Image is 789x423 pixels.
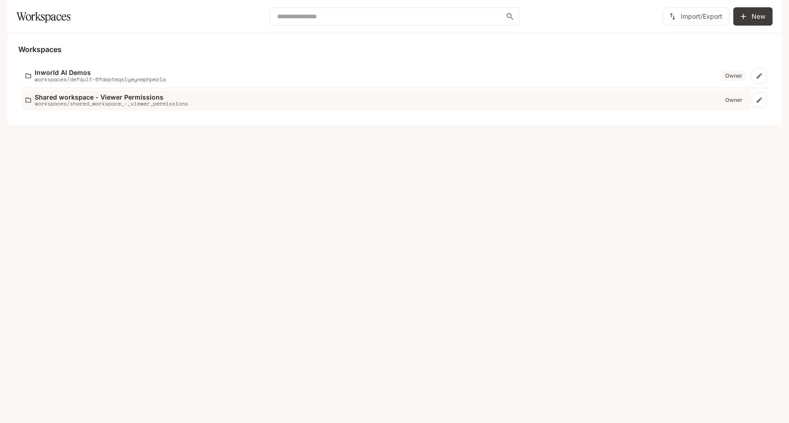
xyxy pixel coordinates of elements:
p: Inworld AI Demos [35,69,166,76]
div: Owner [721,70,746,81]
div: Owner [721,95,746,106]
a: Shared workspace - Viewer Permissionsworkspaces/shared_workspace_-_viewer_permissionsOwner [22,90,750,111]
a: Edit workspace [752,92,767,108]
p: workspaces/default-6fabptmqxlyeynmphpmzla [35,76,166,82]
p: workspaces/shared_workspace_-_viewer_permissions [35,100,188,106]
a: Edit workspace [752,68,767,84]
p: Shared workspace - Viewer Permissions [35,94,188,100]
h5: Workspaces [18,44,771,54]
button: Create workspace [733,7,773,26]
h1: Workspaces [16,7,70,26]
a: Inworld AI Demosworkspaces/default-6fabptmqxlyeynmphpmzlaOwner [22,65,750,86]
button: Import/Export [663,7,730,26]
